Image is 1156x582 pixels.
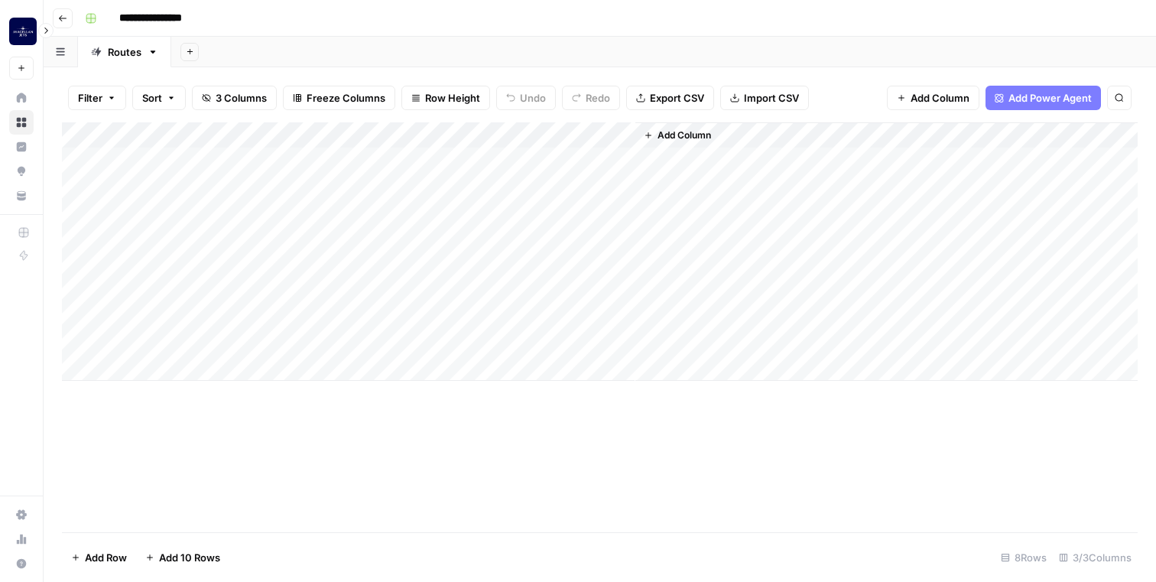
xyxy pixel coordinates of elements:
[520,90,546,106] span: Undo
[68,86,126,110] button: Filter
[638,125,717,145] button: Add Column
[1008,90,1092,106] span: Add Power Agent
[9,184,34,208] a: Your Data
[887,86,979,110] button: Add Column
[159,550,220,565] span: Add 10 Rows
[9,12,34,50] button: Workspace: Magellan Jets
[85,550,127,565] span: Add Row
[283,86,395,110] button: Freeze Columns
[626,86,714,110] button: Export CSV
[142,90,162,106] span: Sort
[307,90,385,106] span: Freeze Columns
[658,128,711,142] span: Add Column
[911,90,969,106] span: Add Column
[216,90,267,106] span: 3 Columns
[650,90,704,106] span: Export CSV
[78,37,171,67] a: Routes
[108,44,141,60] div: Routes
[62,545,136,570] button: Add Row
[1053,545,1138,570] div: 3/3 Columns
[136,545,229,570] button: Add 10 Rows
[9,551,34,576] button: Help + Support
[995,545,1053,570] div: 8 Rows
[132,86,186,110] button: Sort
[9,135,34,159] a: Insights
[425,90,480,106] span: Row Height
[744,90,799,106] span: Import CSV
[9,18,37,45] img: Magellan Jets Logo
[78,90,102,106] span: Filter
[192,86,277,110] button: 3 Columns
[720,86,809,110] button: Import CSV
[586,90,610,106] span: Redo
[9,86,34,110] a: Home
[9,159,34,184] a: Opportunities
[9,527,34,551] a: Usage
[986,86,1101,110] button: Add Power Agent
[9,502,34,527] a: Settings
[401,86,490,110] button: Row Height
[496,86,556,110] button: Undo
[562,86,620,110] button: Redo
[9,110,34,135] a: Browse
